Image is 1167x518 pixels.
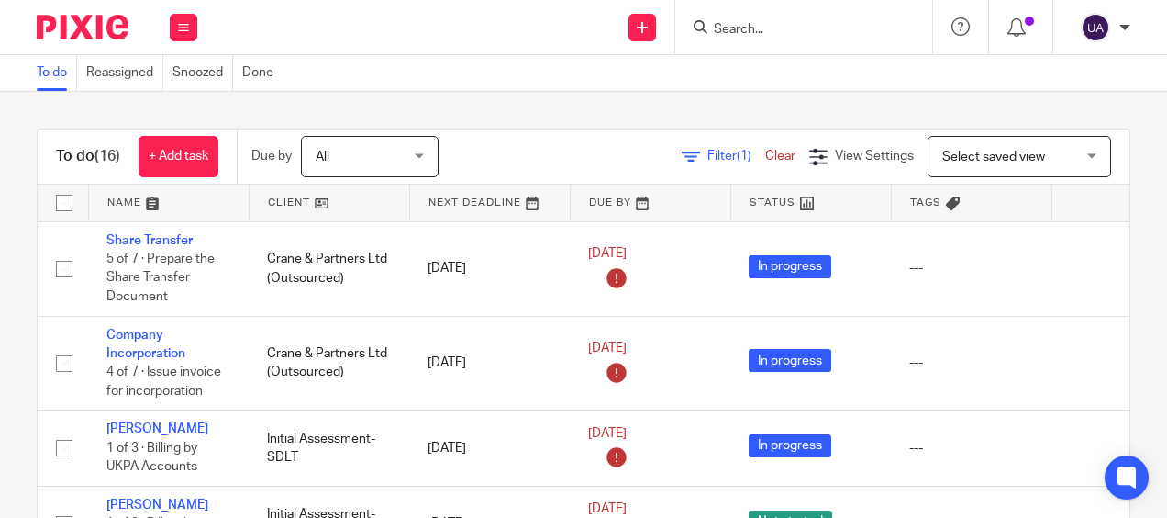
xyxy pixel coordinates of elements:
div: --- [909,259,1033,277]
span: In progress [749,434,831,457]
div: --- [909,439,1033,457]
span: [DATE] [588,502,627,515]
span: 4 of 7 · Issue invoice for incorporation [106,366,221,398]
span: All [316,151,329,163]
td: [DATE] [409,411,570,486]
td: [DATE] [409,221,570,316]
a: [PERSON_NAME] [106,499,208,512]
td: Crane & Partners Ltd (Outsourced) [249,221,409,316]
span: 5 of 7 · Prepare the Share Transfer Document [106,253,215,303]
span: [DATE] [588,427,627,440]
p: Due by [251,147,292,165]
span: [DATE] [588,342,627,355]
a: Reassigned [86,55,163,91]
span: (16) [94,149,120,163]
span: View Settings [835,150,914,163]
a: + Add task [139,136,218,177]
a: Clear [765,150,795,163]
a: To do [37,55,77,91]
a: Snoozed [172,55,233,91]
img: Pixie [37,15,128,39]
a: Done [242,55,283,91]
h1: To do [56,147,120,166]
span: In progress [749,255,831,278]
a: Share Transfer [106,234,193,247]
div: --- [909,354,1033,372]
td: Initial Assessment- SDLT [249,411,409,486]
span: Filter [707,150,765,163]
span: [DATE] [588,247,627,260]
td: [DATE] [409,316,570,411]
span: 1 of 3 · Billing by UKPA Accounts [106,442,197,474]
a: Company Incorporation [106,329,185,360]
span: Tags [910,197,941,208]
span: In progress [749,349,831,372]
input: Search [712,22,877,39]
span: Select saved view [942,151,1045,163]
a: [PERSON_NAME] [106,422,208,435]
img: svg%3E [1081,13,1110,42]
span: (1) [737,150,751,163]
td: Crane & Partners Ltd (Outsourced) [249,316,409,411]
